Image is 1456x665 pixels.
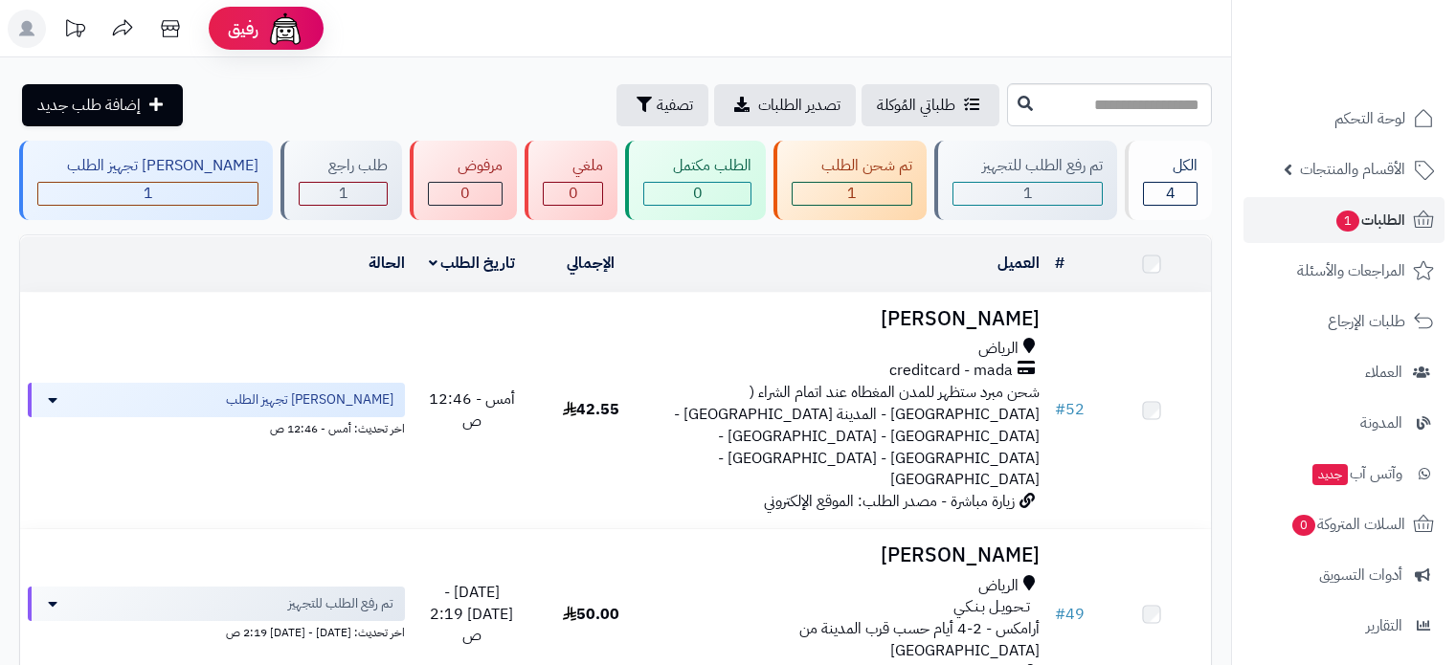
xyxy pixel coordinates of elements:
span: زيارة مباشرة - مصدر الطلب: الموقع الإلكتروني [764,490,1015,513]
a: الإجمالي [567,252,615,275]
div: 0 [544,183,602,205]
div: 1 [953,183,1102,205]
div: ملغي [543,155,603,177]
div: 1 [38,183,258,205]
span: تـحـويـل بـنـكـي [953,596,1030,618]
span: تم رفع الطلب للتجهيز [288,594,393,613]
span: طلباتي المُوكلة [877,94,955,117]
h3: [PERSON_NAME] [658,544,1039,566]
a: تم شحن الطلب 1 [770,141,930,220]
a: طلبات الإرجاع [1243,299,1445,344]
div: 1 [300,183,387,205]
span: السلات المتروكة [1290,511,1405,538]
span: 0 [693,182,703,205]
a: #52 [1055,398,1085,421]
span: أدوات التسويق [1319,562,1402,588]
span: طلبات الإرجاع [1328,308,1405,335]
a: الطلب مكتمل 0 [621,141,770,220]
div: 1 [793,183,911,205]
span: 50.00 [563,603,619,626]
span: 42.55 [563,398,619,421]
span: وآتس آب [1310,460,1402,487]
a: تحديثات المنصة [51,10,99,53]
span: creditcard - mada [889,360,1013,382]
a: #49 [1055,603,1085,626]
a: التقارير [1243,603,1445,649]
a: ملغي 0 [521,141,621,220]
img: ai-face.png [266,10,304,48]
span: 0 [460,182,470,205]
a: المراجعات والأسئلة [1243,248,1445,294]
a: السلات المتروكة0 [1243,501,1445,547]
a: طلباتي المُوكلة [862,84,999,126]
span: إضافة طلب جديد [37,94,141,117]
span: المراجعات والأسئلة [1297,257,1405,284]
span: الرياض [978,338,1019,360]
span: أمس - 12:46 ص [429,388,515,432]
div: 0 [644,183,750,205]
span: [PERSON_NAME] تجهيز الطلب [226,390,393,410]
a: طلب راجع 1 [277,141,406,220]
span: المدونة [1360,410,1402,436]
div: اخر تحديث: [DATE] - [DATE] 2:19 ص [28,621,405,641]
span: 1 [1336,211,1359,232]
span: التقارير [1366,612,1402,639]
span: 1 [1023,182,1033,205]
div: الطلب مكتمل [643,155,751,177]
span: 1 [847,182,857,205]
span: لوحة التحكم [1334,105,1405,132]
a: المدونة [1243,400,1445,446]
span: الطلبات [1334,207,1405,233]
a: تصدير الطلبات [714,84,856,126]
span: 0 [1292,515,1315,536]
span: 1 [144,182,153,205]
a: لوحة التحكم [1243,96,1445,142]
a: تم رفع الطلب للتجهيز 1 [930,141,1121,220]
div: الكل [1143,155,1198,177]
button: تصفية [616,84,708,126]
img: logo-2.png [1326,14,1438,55]
h3: [PERSON_NAME] [658,308,1039,330]
div: [PERSON_NAME] تجهيز الطلب [37,155,258,177]
span: 1 [339,182,348,205]
a: # [1055,252,1064,275]
span: رفيق [228,17,258,40]
a: الطلبات1 [1243,197,1445,243]
span: الرياض [978,575,1019,597]
span: شحن مبرد ستظهر للمدن المغطاه عند اتمام الشراء ( [GEOGRAPHIC_DATA] - المدينة [GEOGRAPHIC_DATA] - [... [674,381,1040,491]
span: جديد [1312,464,1348,485]
span: # [1055,603,1065,626]
a: مرفوض 0 [406,141,521,220]
a: العميل [997,252,1040,275]
a: الحالة [369,252,405,275]
div: تم شحن الطلب [792,155,912,177]
span: [DATE] - [DATE] 2:19 ص [430,581,513,648]
span: # [1055,398,1065,421]
a: الكل4 [1121,141,1216,220]
a: وآتس آبجديد [1243,451,1445,497]
a: العملاء [1243,349,1445,395]
a: إضافة طلب جديد [22,84,183,126]
div: طلب راجع [299,155,388,177]
div: 0 [429,183,502,205]
a: أدوات التسويق [1243,552,1445,598]
div: مرفوض [428,155,503,177]
span: تصفية [657,94,693,117]
a: تاريخ الطلب [429,252,516,275]
a: [PERSON_NAME] تجهيز الطلب 1 [15,141,277,220]
span: 0 [569,182,578,205]
span: تصدير الطلبات [758,94,840,117]
span: أرامكس - 2-4 أيام حسب قرب المدينة من [GEOGRAPHIC_DATA] [799,617,1040,662]
div: تم رفع الطلب للتجهيز [952,155,1103,177]
span: الأقسام والمنتجات [1300,156,1405,183]
span: العملاء [1365,359,1402,386]
span: 4 [1166,182,1176,205]
div: اخر تحديث: أمس - 12:46 ص [28,417,405,437]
